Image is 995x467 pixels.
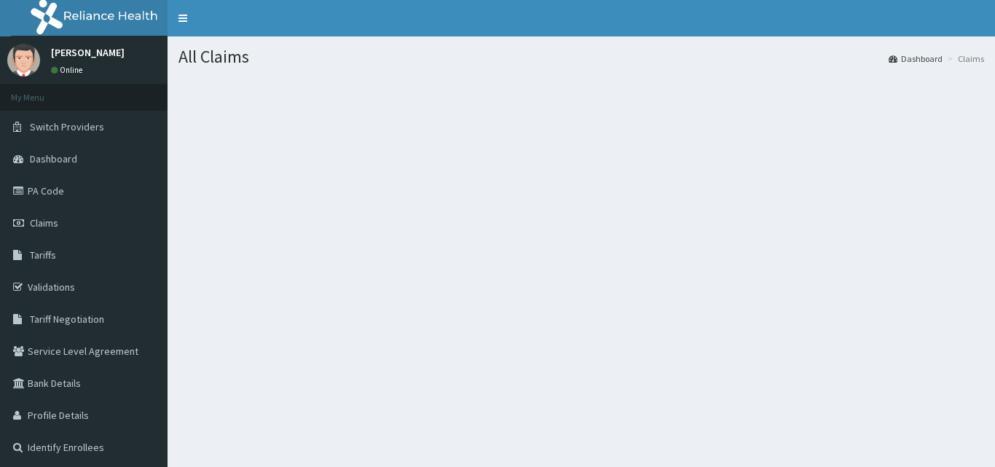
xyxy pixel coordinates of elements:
[178,47,984,66] h1: All Claims
[7,44,40,76] img: User Image
[51,47,125,58] p: [PERSON_NAME]
[30,248,56,262] span: Tariffs
[51,65,86,75] a: Online
[30,152,77,165] span: Dashboard
[889,52,943,65] a: Dashboard
[30,216,58,229] span: Claims
[30,313,104,326] span: Tariff Negotiation
[944,52,984,65] li: Claims
[30,120,104,133] span: Switch Providers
